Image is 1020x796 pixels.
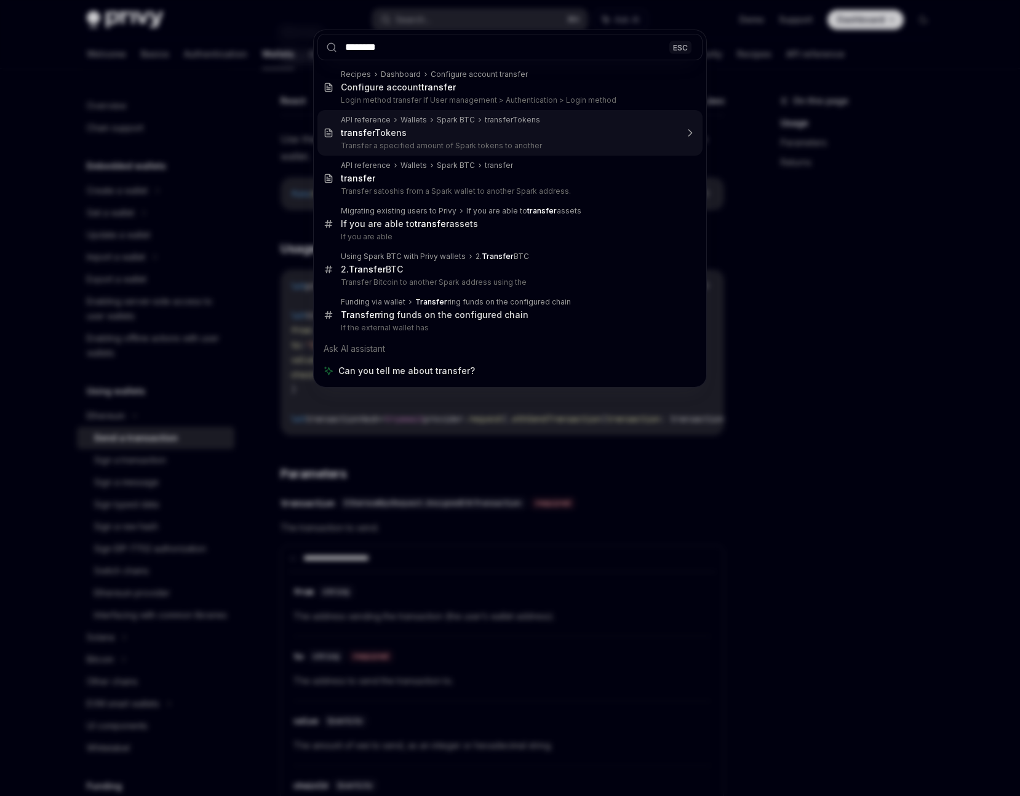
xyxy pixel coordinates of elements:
div: If you are able to assets [466,206,581,216]
b: Transfer [341,309,378,320]
div: transferTokens [485,115,540,125]
div: Configure account transfer [431,70,528,79]
div: ESC [669,41,691,54]
div: Spark BTC [437,115,475,125]
p: Login method transfer If User management > Authentication > Login method [341,95,677,105]
div: ring funds on the configured chain [415,297,571,307]
p: Transfer a specified amount of Spark tokens to another [341,141,677,151]
b: transfer [415,218,449,229]
b: Transfer [482,252,514,261]
b: transfer [421,82,456,92]
div: API reference [341,161,391,170]
div: Wallets [400,115,427,125]
div: API reference [341,115,391,125]
div: Funding via wallet [341,297,405,307]
div: Migrating existing users to Privy [341,206,456,216]
div: If you are able to assets [341,218,478,229]
div: 2. BTC [341,264,403,275]
div: Spark BTC [437,161,475,170]
b: Transfer [349,264,386,274]
div: ring funds on the configured chain [341,309,528,320]
div: Using Spark BTC with Privy wallets [341,252,466,261]
p: If you are able [341,232,677,242]
div: Ask AI assistant [317,338,703,360]
b: transfer [527,206,557,215]
b: transfer [341,127,375,138]
div: Configure account [341,82,456,93]
b: transfer [341,173,375,183]
div: Dashboard [381,70,421,79]
div: 2. BTC [476,252,529,261]
p: Transfer satoshis from a Spark wallet to another Spark address. [341,186,677,196]
div: Wallets [400,161,427,170]
b: Transfer [415,297,447,306]
p: Transfer Bitcoin to another Spark address using the [341,277,677,287]
div: transfer [485,161,513,170]
div: Recipes [341,70,371,79]
span: Can you tell me about transfer? [338,365,475,377]
div: Tokens [341,127,407,138]
p: If the external wallet has [341,323,677,333]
